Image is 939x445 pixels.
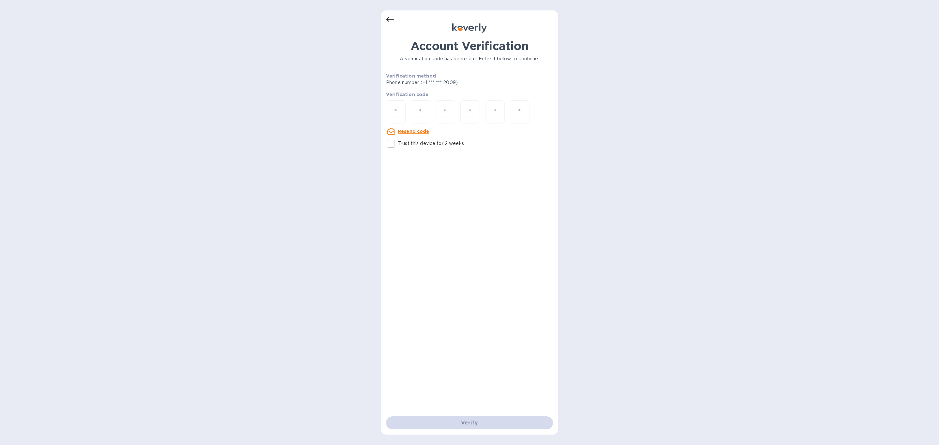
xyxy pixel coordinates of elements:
p: Verification code [386,91,553,98]
u: Resend code [398,129,429,134]
p: Trust this device for 2 weeks [398,140,464,147]
p: A verification code has been sent. Enter it below to continue. [386,55,553,62]
h1: Account Verification [386,39,553,53]
p: Phone number (+1 *** *** 2009) [386,79,508,86]
b: Verification method [386,73,436,79]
